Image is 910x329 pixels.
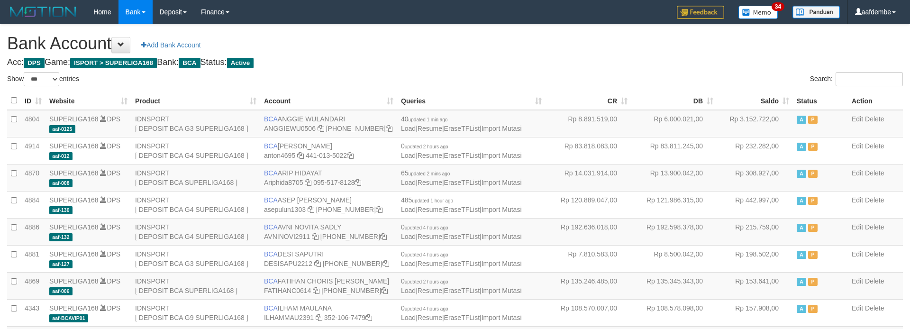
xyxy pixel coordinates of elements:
a: Resume [418,287,442,294]
td: Rp 215.759,00 [717,218,793,245]
select: Showentries [24,72,59,86]
th: Account: activate to sort column ascending [260,91,397,110]
td: Rp 157.908,00 [717,299,793,326]
a: SUPERLIGA168 [49,223,99,231]
a: Delete [865,304,884,312]
td: IDNSPORT [ DEPOSIT BCA G4 SUPERLIGA168 ] [131,191,260,218]
span: BCA [264,250,278,258]
a: Copy 0955178128 to clipboard [355,179,361,186]
a: Delete [865,277,884,285]
span: aaf-130 [49,206,73,214]
span: Paused [808,224,818,232]
a: Load [401,314,416,321]
span: Active [227,58,254,68]
th: Saldo: activate to sort column ascending [717,91,793,110]
td: ILHAM MAULANA 352-106-7479 [260,299,397,326]
a: Copy 3521067479 to clipboard [365,314,372,321]
a: Import Mutasi [482,206,522,213]
span: Paused [808,305,818,313]
td: Rp 8.500.042,00 [631,245,717,272]
span: Active [797,224,806,232]
td: Rp 7.810.583,00 [546,245,631,272]
a: Copy 4062280453 to clipboard [382,260,389,267]
span: updated 2 hours ago [405,144,448,149]
td: Rp 308.927,00 [717,164,793,191]
span: BCA [264,142,278,150]
a: Load [401,152,416,159]
span: Paused [808,116,818,124]
a: SUPERLIGA168 [49,304,99,312]
img: panduan.png [792,6,840,18]
span: Paused [808,278,818,286]
a: Copy DESISAPU2212 to clipboard [314,260,321,267]
td: Rp 14.031.914,00 [546,164,631,191]
td: 4343 [21,299,45,326]
span: aaf-008 [49,179,73,187]
span: 65 [401,169,450,177]
td: Rp 153.641,00 [717,272,793,299]
span: Active [797,116,806,124]
th: Status [793,91,848,110]
a: Load [401,179,416,186]
td: IDNSPORT [ DEPOSIT BCA SUPERLIGA168 ] [131,164,260,191]
span: | | | [401,142,522,159]
a: Edit [852,142,863,150]
img: Feedback.jpg [677,6,724,19]
span: aaf-BCAVIP01 [49,314,88,322]
span: updated 1 min ago [409,117,448,122]
span: | | | [401,115,522,132]
td: Rp 232.282,00 [717,137,793,164]
a: SUPERLIGA168 [49,196,99,204]
a: Copy Ariphida8705 to clipboard [305,179,311,186]
span: Active [797,143,806,151]
td: DPS [45,299,131,326]
td: Rp 198.502,00 [717,245,793,272]
a: Edit [852,196,863,204]
span: BCA [264,277,278,285]
td: Rp 121.986.315,00 [631,191,717,218]
a: EraseTFList [444,206,480,213]
a: Load [401,233,416,240]
span: aaf-127 [49,260,73,268]
td: [PERSON_NAME] 441-013-5022 [260,137,397,164]
td: DPS [45,272,131,299]
td: Rp 108.578.098,00 [631,299,717,326]
th: Queries: activate to sort column ascending [397,91,546,110]
span: Active [797,170,806,178]
th: ID: activate to sort column ascending [21,91,45,110]
td: IDNSPORT [ DEPOSIT BCA G3 SUPERLIGA168 ] [131,245,260,272]
span: | | | [401,304,522,321]
td: FATIHAN CHORIS [PERSON_NAME] [PHONE_NUMBER] [260,272,397,299]
a: EraseTFList [444,233,480,240]
a: asepulun1303 [264,206,306,213]
td: 4870 [21,164,45,191]
a: AVNINOVI2911 [264,233,310,240]
a: Ariphida8705 [264,179,303,186]
a: SUPERLIGA168 [49,277,99,285]
a: Import Mutasi [482,314,522,321]
td: IDNSPORT [ DEPOSIT BCA G4 SUPERLIGA168 ] [131,137,260,164]
span: BCA [264,115,278,123]
a: Resume [418,260,442,267]
a: Edit [852,250,863,258]
label: Search: [810,72,903,86]
a: ILHAMMAU2391 [264,314,314,321]
span: Active [797,251,806,259]
span: 0 [401,304,448,312]
a: Copy anton4695 to clipboard [297,152,304,159]
td: DESI SAPUTRI [PHONE_NUMBER] [260,245,397,272]
span: updated 4 hours ago [405,252,448,257]
a: Load [401,125,416,132]
input: Search: [836,72,903,86]
a: Delete [865,142,884,150]
td: 4804 [21,110,45,137]
span: | | | [401,196,522,213]
span: 0 [401,142,448,150]
a: Copy asepulun1303 to clipboard [308,206,314,213]
span: aaf-0125 [49,125,75,133]
a: SUPERLIGA168 [49,115,99,123]
span: BCA [264,223,278,231]
td: Rp 120.889.047,00 [546,191,631,218]
td: Rp 442.997,00 [717,191,793,218]
a: Load [401,206,416,213]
